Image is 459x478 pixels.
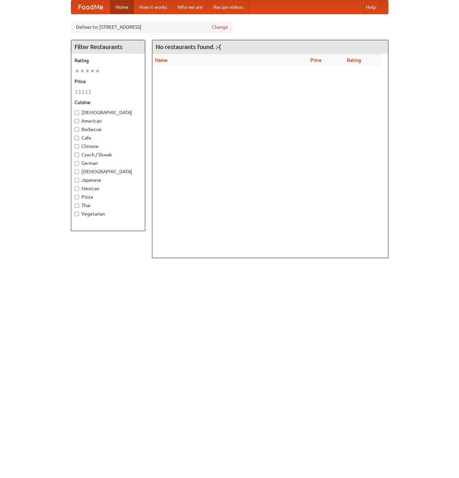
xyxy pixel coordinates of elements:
[85,67,90,75] li: ★
[156,44,221,50] ng-pluralize: No restaurants found. :-(
[75,186,79,191] input: Mexican
[212,24,228,30] a: Change
[75,110,79,115] input: [DEMOGRAPHIC_DATA]
[75,119,79,123] input: American
[81,88,85,96] li: $
[110,0,134,14] a: Home
[360,0,381,14] a: Help
[347,57,361,63] a: Rating
[75,136,79,140] input: Cafe
[75,127,79,132] input: Barbecue
[75,88,78,96] li: $
[75,151,142,158] label: Czech / Slovak
[95,67,100,75] li: ★
[134,0,172,14] a: How it works
[90,67,95,75] li: ★
[75,195,79,199] input: Pizza
[75,143,142,150] label: Chinese
[75,126,142,133] label: Barbecue
[71,0,110,14] a: FoodMe
[75,57,142,64] h5: Rating
[75,178,79,182] input: Japanese
[75,210,142,217] label: Vegetarian
[155,57,168,63] a: Name
[310,57,322,63] a: Price
[75,78,142,85] h5: Price
[75,109,142,116] label: [DEMOGRAPHIC_DATA]
[208,0,249,14] a: Recipe videos
[75,185,142,192] label: Mexican
[172,0,208,14] a: Who we are
[78,88,81,96] li: $
[75,160,142,167] label: German
[75,161,79,166] input: German
[75,177,142,183] label: Japanese
[80,67,85,75] li: ★
[75,153,79,157] input: Czech / Slovak
[75,202,142,209] label: Thai
[75,168,142,175] label: [DEMOGRAPHIC_DATA]
[75,118,142,124] label: American
[88,88,92,96] li: $
[85,88,88,96] li: $
[71,40,145,54] h4: Filter Restaurants
[75,67,80,75] li: ★
[75,203,79,208] input: Thai
[75,99,142,106] h5: Cuisine
[75,170,79,174] input: [DEMOGRAPHIC_DATA]
[75,144,79,149] input: Chinese
[71,21,233,33] div: Deliver to: [STREET_ADDRESS]
[75,194,142,200] label: Pizza
[75,212,79,216] input: Vegetarian
[75,134,142,141] label: Cafe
